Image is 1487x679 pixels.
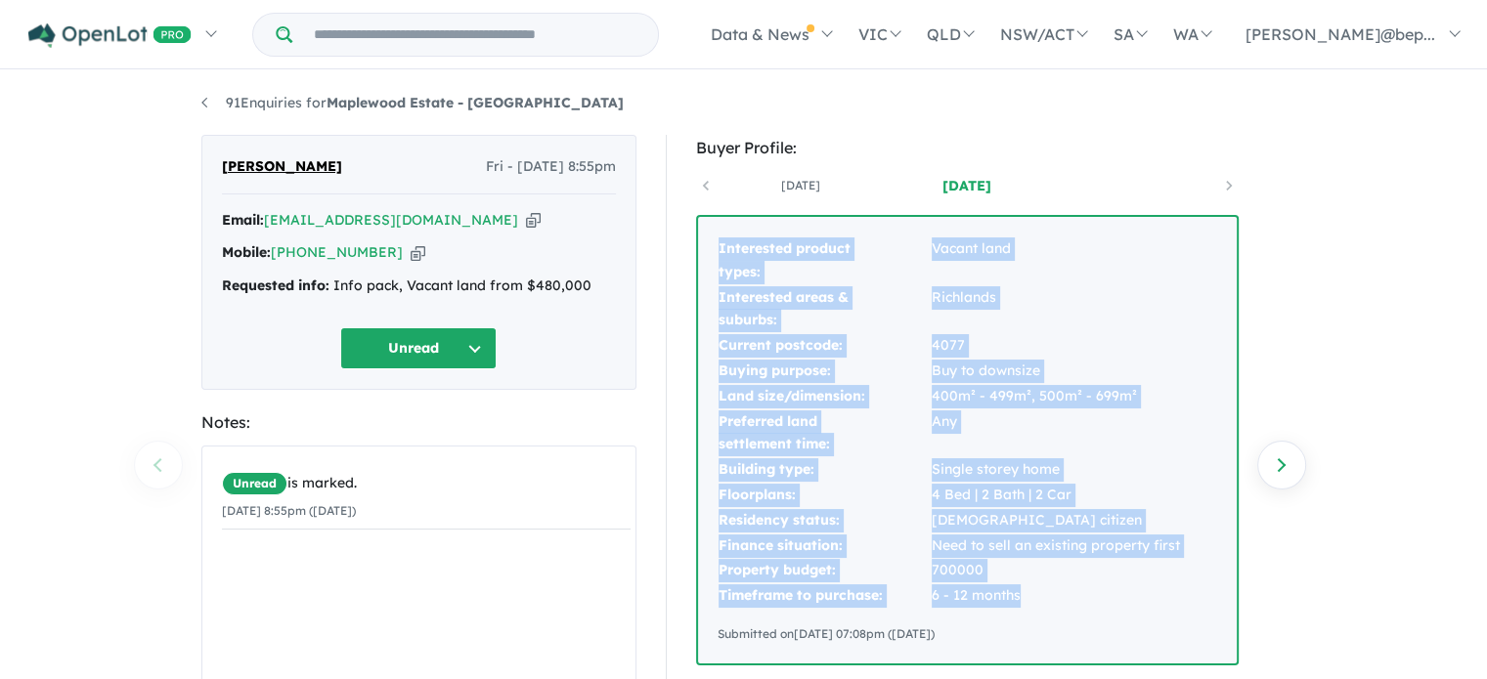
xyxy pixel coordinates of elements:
td: Residency status: [718,508,931,533]
td: Vacant land [931,236,1181,285]
button: Copy [526,210,541,231]
td: [DEMOGRAPHIC_DATA] citizen [931,508,1181,533]
td: Need to sell an existing property first [931,533,1181,559]
strong: Mobile: [222,243,271,261]
div: Notes: [201,409,636,436]
td: Timeframe to purchase: [718,583,931,609]
div: is marked. [222,472,631,495]
td: 400m² - 499m², 500m² - 699m² [931,384,1181,409]
a: [DATE] [718,176,884,195]
td: 6 - 12 months [931,583,1181,609]
span: Fri - [DATE] 8:55pm [486,155,616,179]
nav: breadcrumb [201,92,1287,115]
td: Richlands [931,285,1181,334]
td: Current postcode: [718,333,931,359]
button: Unread [340,327,497,369]
td: Buy to downsize [931,359,1181,384]
td: Single storey home [931,457,1181,483]
td: Interested areas & suburbs: [718,285,931,334]
div: Info pack, Vacant land from $480,000 [222,275,616,298]
td: Property budget: [718,558,931,583]
span: Unread [222,472,287,495]
td: Buying purpose: [718,359,931,384]
div: Submitted on [DATE] 07:08pm ([DATE]) [718,624,1217,644]
a: [DATE] [884,176,1050,195]
td: 700000 [931,558,1181,583]
td: Floorplans: [718,483,931,508]
td: Any [931,409,1181,458]
button: Copy [411,242,425,263]
td: Preferred land settlement time: [718,409,931,458]
td: Land size/dimension: [718,384,931,409]
td: Interested product types: [718,236,931,285]
td: Building type: [718,457,931,483]
strong: Email: [222,211,264,229]
small: [DATE] 8:55pm ([DATE]) [222,503,356,518]
a: [PHONE_NUMBER] [271,243,403,261]
img: Openlot PRO Logo White [28,23,192,48]
span: [PERSON_NAME] [222,155,342,179]
td: 4077 [931,333,1181,359]
td: 4 Bed | 2 Bath | 2 Car [931,483,1181,508]
a: [EMAIL_ADDRESS][DOMAIN_NAME] [264,211,518,229]
strong: Requested info: [222,276,329,294]
td: Finance situation: [718,533,931,559]
div: Buyer Profile: [696,135,1239,161]
a: 91Enquiries forMaplewood Estate - [GEOGRAPHIC_DATA] [201,94,624,111]
strong: Maplewood Estate - [GEOGRAPHIC_DATA] [327,94,624,111]
input: Try estate name, suburb, builder or developer [296,14,654,56]
span: [PERSON_NAME]@bep... [1246,24,1435,44]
